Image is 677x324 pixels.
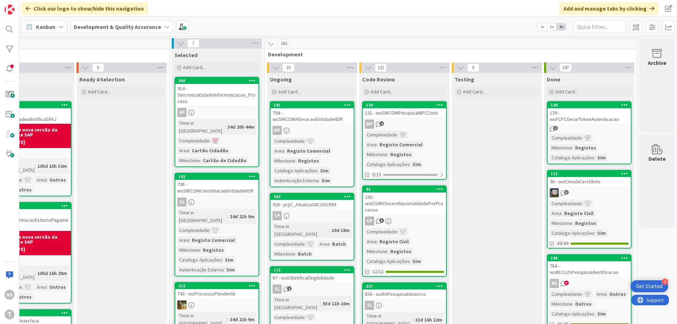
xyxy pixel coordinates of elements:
div: Time in [GEOGRAPHIC_DATA] [273,296,320,311]
div: Sim [411,257,423,265]
div: Catalogo Aplicações [550,310,594,318]
span: Ongoing [270,76,292,83]
div: 186784 - wsRECLUSPesquisaIdentificacao [548,255,631,277]
div: Batch [296,250,313,258]
span: 2x [547,23,556,30]
div: AP [175,108,258,117]
div: MP [363,120,446,129]
div: 87 - wsICNotificaElegibilidade [270,273,354,282]
span: Support [15,1,32,10]
div: Registo Civil [378,238,410,245]
div: Registo Comercial [378,141,424,148]
span: : [35,269,36,277]
div: Complexidade [550,290,582,298]
div: Registo Civil [562,209,595,217]
div: Time in [GEOGRAPHIC_DATA] [177,119,225,135]
div: Time in [GEOGRAPHIC_DATA] [273,222,329,238]
div: 105d 15h 32m [36,162,69,170]
div: Outros [573,300,593,308]
span: Selected [175,51,197,59]
span: : [594,310,596,318]
div: Milestone [273,157,295,165]
div: Catalogo Aplicações [177,256,222,264]
span: 0 [467,63,479,72]
span: 2 [287,286,292,291]
span: 121 [375,63,387,72]
span: : [227,213,228,220]
span: : [317,167,318,175]
span: 1x [537,23,547,30]
span: Kanban [36,23,55,31]
div: Complexidade [177,137,209,145]
span: Done [547,76,560,83]
span: : [606,290,608,298]
div: 350 [175,78,258,84]
span: : [222,256,223,264]
div: Cartão Cidadão [190,147,230,154]
div: MP [270,126,354,135]
div: Area [273,147,284,155]
div: 134 [363,102,446,108]
span: : [572,300,573,308]
div: LS [548,188,631,197]
div: 350914 - SincronizaEstadoInformatizacao_Process [175,78,258,106]
img: JC [177,300,187,310]
span: : [319,177,320,184]
span: Add Card... [183,64,206,71]
span: Add Card... [463,88,486,95]
div: Sim [225,266,237,274]
span: : [47,283,48,291]
div: 4 [662,279,668,285]
div: 312 [178,283,258,288]
div: Registos [389,247,413,255]
div: 13d 16h 12m [413,316,444,324]
div: Milestone [550,144,572,152]
div: 90 - wsICAnulaCertObito [548,177,631,186]
div: 113 [548,171,631,177]
div: Registo Comercial [285,147,332,155]
span: : [227,316,228,323]
span: : [329,240,330,248]
span: Ready 4 Selection [79,76,125,83]
div: Area [318,240,329,248]
div: Autenticação Externa [177,266,224,274]
b: Development & Quality Assurance [74,23,161,30]
span: : [224,266,225,274]
div: Registo Comercial [190,236,237,244]
span: : [410,160,411,168]
div: SL [175,197,258,207]
div: MP [365,120,374,129]
span: : [582,200,583,207]
div: CP [270,211,354,220]
div: Registos [573,219,598,227]
div: 354 [270,194,354,200]
div: Sim [596,310,608,318]
span: 147 [560,63,572,72]
div: Add and manage tabs by clicking [559,2,659,15]
div: Sim [223,256,235,264]
span: : [412,316,413,324]
div: Complexidade [177,226,209,234]
span: : [397,228,398,236]
div: 134 [366,103,446,108]
div: 34d 20h 44m [226,123,256,131]
span: : [22,176,23,184]
div: Outros [608,290,628,298]
div: 312 [175,283,258,289]
span: : [320,300,321,307]
span: : [209,226,211,234]
div: 11390 - wsICAnulaCertObito [548,171,631,186]
div: Outros [48,176,68,184]
div: Batch [330,240,348,248]
span: : [189,236,190,244]
b: Aguarda nova versão da interface SAP [1,234,69,244]
div: T [5,310,14,319]
div: Sim [596,154,608,161]
div: Outros [48,283,68,291]
div: Sim [411,160,423,168]
div: Milestone [177,157,200,164]
div: CP [363,216,446,226]
div: Delete [648,154,666,163]
div: 19d 18m [330,226,352,234]
span: : [397,131,398,139]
